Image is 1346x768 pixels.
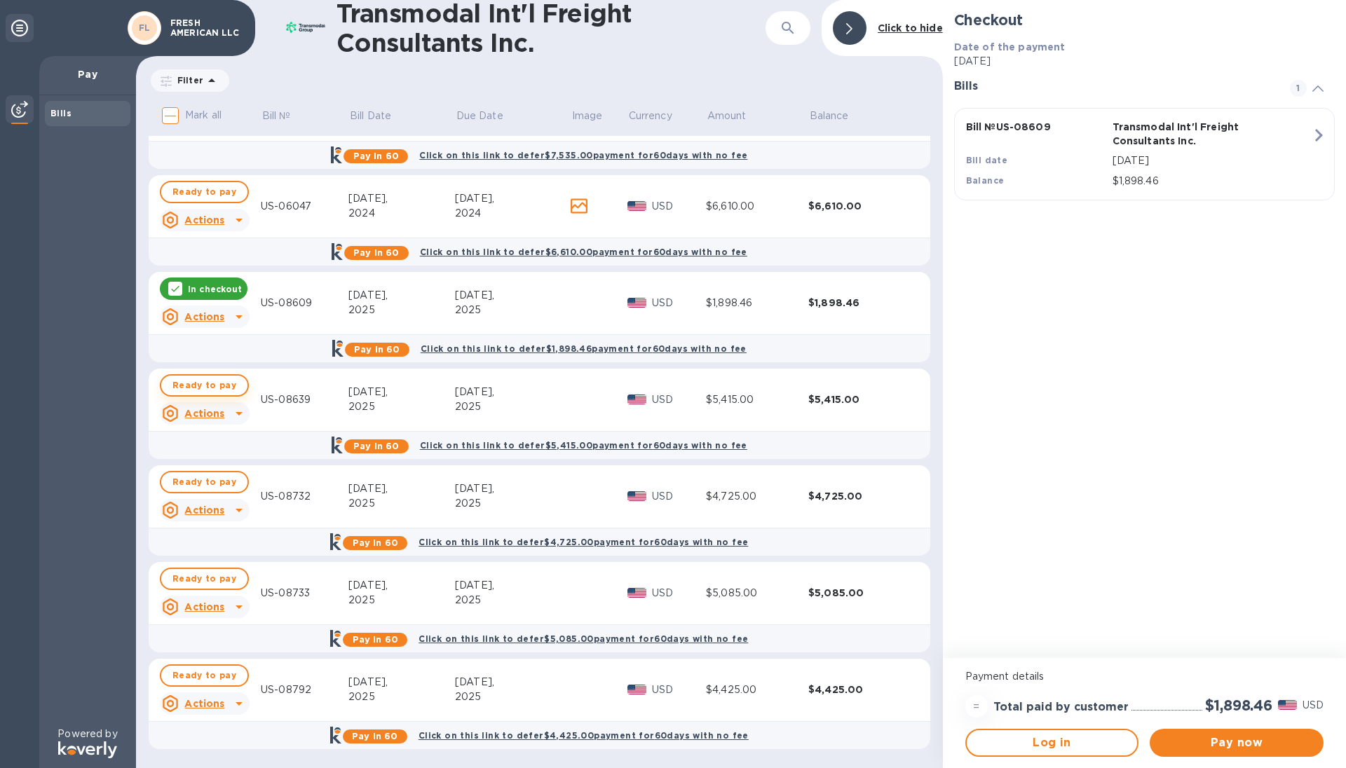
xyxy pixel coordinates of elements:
p: USD [652,296,707,310]
p: In checkout [188,283,242,295]
h3: Total paid by customer [993,701,1129,714]
img: USD [627,395,646,404]
b: Date of the payment [954,41,1066,53]
div: $4,425.00 [808,683,911,697]
p: $1,898.46 [1113,174,1312,188]
img: USD [627,491,646,501]
u: Actions [184,601,224,612]
b: Click on this link to defer $5,415.00 payment for 60 days with no fee [420,440,747,451]
div: $6,610.00 [706,199,808,214]
u: Actions [184,214,224,226]
p: Bill Date [350,109,391,123]
div: [DATE], [348,675,455,690]
div: US-08609 [261,296,348,310]
p: USD [652,586,707,601]
p: Currency [629,109,672,123]
p: Bill № US-08609 [966,120,1107,134]
b: Pay in 60 [353,151,399,161]
b: Pay in 60 [353,537,398,548]
span: Bill Date [350,109,409,123]
span: Ready to pay [172,184,236,200]
button: Ready to pay [160,181,249,203]
div: $5,085.00 [706,586,808,601]
b: Pay in 60 [353,441,399,451]
p: USD [652,683,707,697]
p: Payment details [965,669,1324,684]
p: Pay [50,67,125,81]
img: USD [627,588,646,598]
div: [DATE], [455,288,571,303]
p: Bill № [262,109,291,123]
b: Pay in 60 [352,731,397,741]
b: Click on this link to defer $4,425.00 payment for 60 days with no fee [419,730,749,741]
b: Pay in 60 [353,247,399,258]
p: Due Date [456,109,503,123]
b: Bill date [966,155,1008,165]
h2: Checkout [954,11,1335,29]
p: Mark all [185,108,222,123]
span: Ready to pay [172,667,236,684]
div: US-08732 [261,489,348,504]
div: 2025 [455,593,571,608]
button: Bill №US-08609Transmodal Int'l Freight Consultants Inc.Bill date[DATE]Balance$1,898.46 [954,108,1335,200]
img: USD [627,298,646,308]
div: 2024 [348,206,455,221]
u: Actions [184,408,224,419]
p: [DATE] [1113,153,1312,168]
p: FRESH AMERICAN LLC [170,18,240,38]
span: Log in [978,734,1127,751]
span: 1 [1290,80,1307,97]
b: Click on this link to defer $4,725.00 payment for 60 days with no fee [419,537,748,547]
div: [DATE], [348,481,455,496]
button: Ready to pay [160,374,249,397]
div: US-08733 [261,586,348,601]
b: FL [139,22,151,33]
p: [DATE] [954,54,1335,69]
p: Balance [810,109,849,123]
div: $5,415.00 [706,392,808,407]
div: US-06047 [261,199,348,214]
p: USD [652,199,707,214]
div: [DATE], [455,385,571,399]
span: Ready to pay [172,474,236,491]
p: Transmodal Int'l Freight Consultants Inc. [1113,120,1253,148]
img: USD [1278,700,1297,710]
div: [DATE], [455,481,571,496]
h3: Bills [954,80,1273,93]
div: $4,725.00 [706,489,808,504]
button: Ready to pay [160,471,249,493]
span: Balance [810,109,867,123]
div: 2025 [455,690,571,704]
p: Image [572,109,603,123]
p: USD [652,392,707,407]
div: $1,898.46 [808,296,911,310]
button: Ready to pay [160,664,249,687]
img: USD [627,685,646,694]
b: Click on this link to defer $6,610.00 payment for 60 days with no fee [420,247,747,257]
div: [DATE], [455,578,571,593]
div: $5,415.00 [808,392,911,406]
div: [DATE], [455,191,571,206]
img: USD [627,201,646,211]
b: Click on this link to defer $1,898.46 payment for 60 days with no fee [421,343,747,354]
div: $5,085.00 [808,586,911,600]
div: 2025 [455,303,571,317]
div: 2025 [455,399,571,414]
div: 2025 [455,496,571,511]
h2: $1,898.46 [1205,697,1272,714]
b: Pay in 60 [353,634,398,645]
div: $6,610.00 [808,199,911,213]
div: US-08792 [261,683,348,697]
p: USD [1303,698,1324,713]
span: Ready to pay [172,570,236,587]
button: Ready to pay [160,568,249,590]
div: 2024 [455,206,571,221]
b: Click to hide [878,22,943,34]
p: Amount [707,109,747,123]
img: Logo [58,741,117,758]
div: 2025 [348,399,455,414]
div: 2025 [348,593,455,608]
b: Click on this link to defer $5,085.00 payment for 60 days with no fee [419,633,748,644]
